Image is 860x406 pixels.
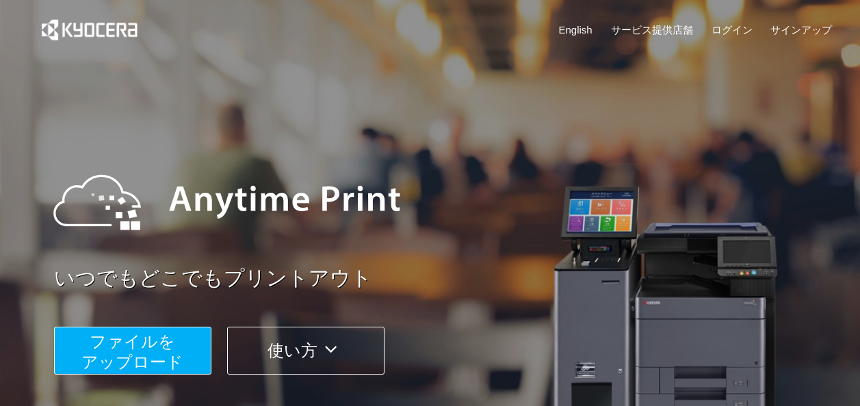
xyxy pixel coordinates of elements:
[81,332,183,371] span: ファイルを ​​アップロード
[227,327,385,375] button: 使い方
[54,327,211,375] button: ファイルを​​アップロード
[770,23,832,37] a: サインアップ
[54,264,841,293] a: いつでもどこでもプリントアウト
[559,23,592,37] a: English
[712,23,753,37] a: ログイン
[611,23,693,37] a: サービス提供店舗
